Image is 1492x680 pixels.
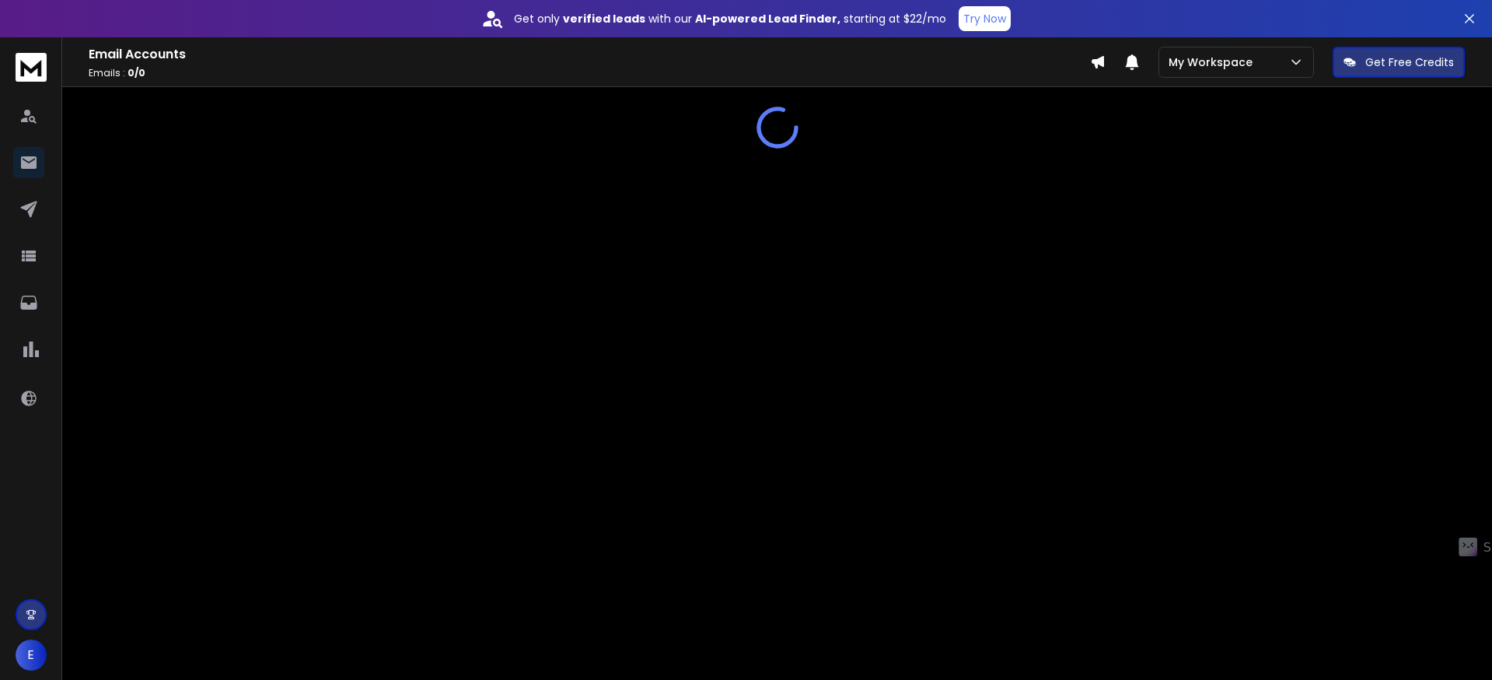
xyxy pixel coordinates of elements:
p: Get Free Credits [1365,54,1454,70]
strong: verified leads [563,11,645,26]
img: logo [16,53,47,82]
button: Try Now [959,6,1011,31]
p: Try Now [963,11,1006,26]
h1: Email Accounts [89,45,1090,64]
button: E [16,640,47,671]
button: Get Free Credits [1333,47,1465,78]
p: Get only with our starting at $22/mo [514,11,946,26]
p: My Workspace [1169,54,1259,70]
span: 0 / 0 [128,66,145,79]
p: Emails : [89,67,1090,79]
strong: AI-powered Lead Finder, [695,11,840,26]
